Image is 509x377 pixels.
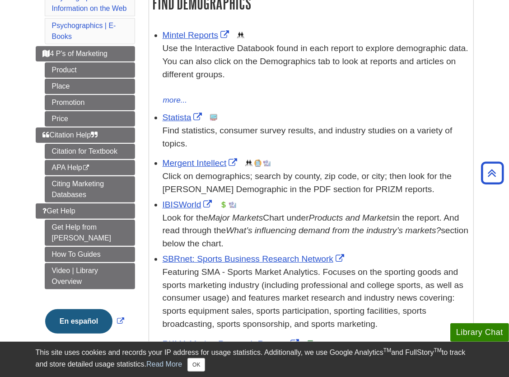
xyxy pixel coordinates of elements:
a: Promotion [45,95,135,110]
sup: TM [383,347,391,353]
div: Look for the Chart under in the report. And read through the section below the chart. [163,212,469,250]
img: Industry Report [229,201,236,208]
img: Company Information [254,160,262,167]
img: Demographics [245,160,252,167]
span: 4 P's of Marketing [43,50,108,57]
i: Products and Markets [309,213,393,222]
a: Citation for Textbook [45,144,135,159]
i: This link opens in a new window [82,165,90,171]
a: Read More [146,360,182,368]
span: Get Help [43,207,75,215]
button: En español [45,309,112,334]
a: APA Help [45,160,135,175]
img: Statistics [210,114,217,121]
a: Psychographics | E-Books [52,22,116,40]
a: Link opens in new window [43,317,126,325]
button: Library Chat [450,323,509,342]
a: Citation Help [36,127,135,143]
a: Link opens in new window [163,200,215,209]
a: Link opens in new window [163,158,240,168]
button: Close [187,358,205,372]
img: Demographics [237,32,244,39]
i: Major Markets [208,213,263,222]
a: Price [45,111,135,127]
button: more... [163,94,188,107]
p: Featuring SMA - Sports Market Analytics. Focuses on the sporting goods and sports marketing indus... [163,266,469,331]
span: Citation Help [43,131,98,139]
a: Citing Marketing Databases [45,176,135,203]
img: Industry Report [263,160,271,167]
a: How To Guides [45,247,135,262]
a: Video | Library Overview [45,263,135,289]
img: e-Book [307,340,314,348]
a: Product [45,62,135,78]
div: Use the Interactive Databook found in each report to explore demographic data. You can also click... [163,42,469,94]
div: Click on demographics; search by county, zip code, or city; then look for the [PERSON_NAME] Demog... [163,170,469,196]
a: Link opens in new window [163,113,205,122]
a: Place [45,79,135,94]
a: Get Help from [PERSON_NAME] [45,220,135,246]
sup: TM [434,347,442,353]
img: Financial Report [220,201,227,208]
a: Link opens in new window [163,30,232,40]
a: Back to Top [478,167,507,179]
a: 4 P's of Marketing [36,46,135,61]
p: Find statistics, consumer survey results, and industry studies on a variety of topics. [163,124,469,151]
div: This site uses cookies and records your IP address for usage statistics. Additionally, we use Goo... [36,347,474,372]
i: What’s influencing demand from the industry’s markets? [226,226,441,235]
a: Link opens in new window [163,254,347,264]
a: Link opens in new window [163,339,301,349]
a: Get Help [36,203,135,219]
